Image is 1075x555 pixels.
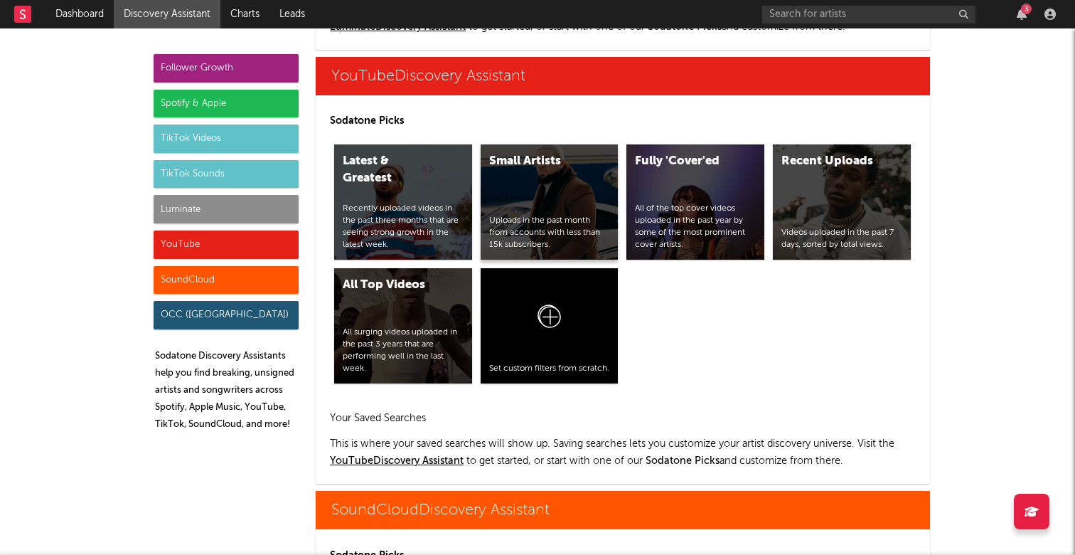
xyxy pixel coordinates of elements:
[330,456,464,466] a: YouTubeDiscovery Assistant
[781,227,902,251] div: Videos uploaded in the past 7 days, sorted by total views.
[489,363,610,375] div: Set custom filters from scratch.
[155,348,299,433] p: Sodatone Discovery Assistants help you find breaking, unsigned artists and songwriters across Spo...
[646,456,720,466] span: Sodatone Picks
[648,22,722,32] span: Sodatone Picks
[635,153,732,170] div: Fully 'Cover'ed
[343,203,464,250] div: Recently uploaded videos in the past three months that are seeing strong growth in the latest week.
[1021,4,1032,14] div: 3
[1017,9,1027,20] button: 3
[330,112,916,129] p: Sodatone Picks
[316,491,930,529] a: SoundCloudDiscovery Assistant
[489,153,586,170] div: Small Artists
[781,153,878,170] div: Recent Uploads
[762,6,975,23] input: Search for artists
[316,57,930,95] a: YouTubeDiscovery Assistant
[330,435,916,470] p: This is where your saved searches will show up. Saving searches lets you customize your artist di...
[154,125,299,153] div: TikTok Videos
[334,268,472,384] a: All Top VideosAll surging videos uploaded in the past 3 years that are performing well in the las...
[481,268,619,384] a: Set custom filters from scratch.
[334,144,472,260] a: Latest & GreatestRecently uploaded videos in the past three months that are seeing strong growth ...
[489,215,610,250] div: Uploads in the past month from accounts with less than 15k subscribers.
[154,90,299,118] div: Spotify & Apple
[154,195,299,223] div: Luminate
[481,144,619,260] a: Small ArtistsUploads in the past month from accounts with less than 15k subscribers.
[635,203,756,250] div: All of the top cover videos uploaded in the past year by some of the most prominent cover artists.
[154,266,299,295] div: SoundCloud
[330,410,916,427] h2: Your Saved Searches
[154,231,299,259] div: YouTube
[154,54,299,83] div: Follower Growth
[343,277,439,294] div: All Top Videos
[154,160,299,189] div: TikTok Sounds
[773,144,911,260] a: Recent UploadsVideos uploaded in the past 7 days, sorted by total views.
[154,301,299,329] div: OCC ([GEOGRAPHIC_DATA])
[343,327,464,374] div: All surging videos uploaded in the past 3 years that are performing well in the last week.
[343,153,439,187] div: Latest & Greatest
[626,144,764,260] a: Fully 'Cover'edAll of the top cover videos uploaded in the past year by some of the most prominen...
[330,22,466,32] a: LuminateDiscovery Assistant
